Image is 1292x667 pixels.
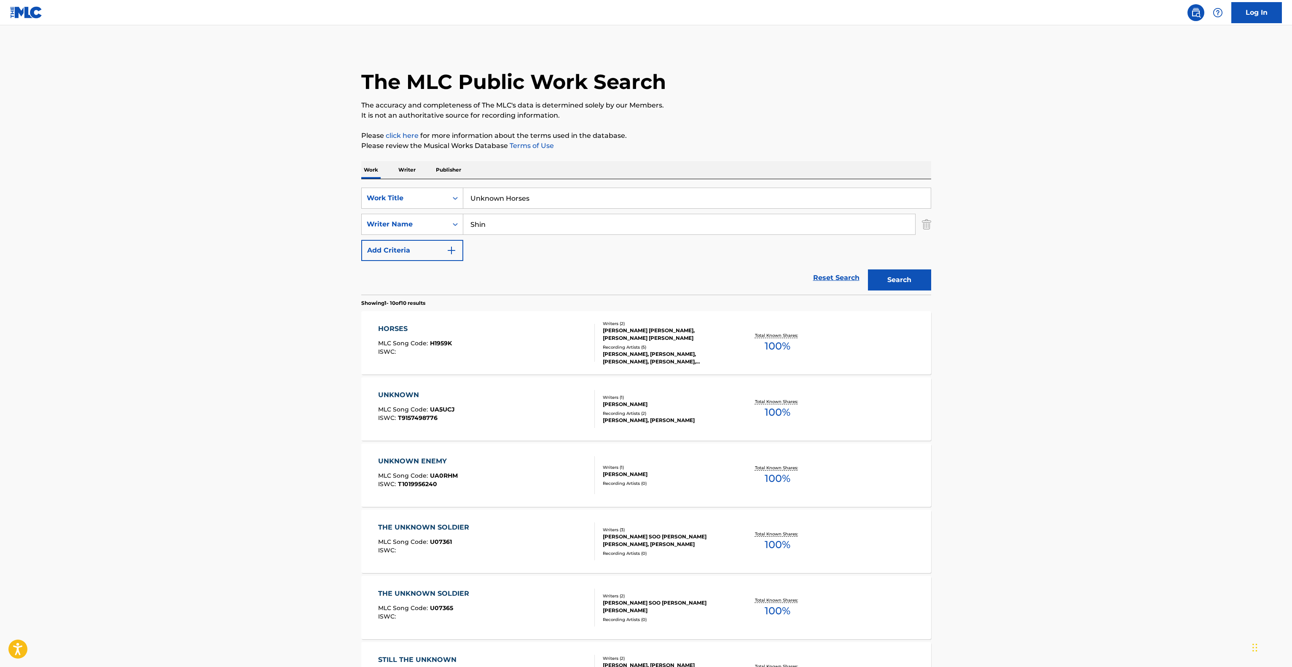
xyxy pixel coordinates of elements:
[361,100,931,110] p: The accuracy and completeness of The MLC's data is determined solely by our Members.
[386,132,419,140] a: click here
[378,522,473,533] div: THE UNKNOWN SOLDIER
[361,444,931,507] a: UNKNOWN ENEMYMLC Song Code:UA0RHMISWC:T1019956240Writers (1)[PERSON_NAME]Recording Artists (0)Tot...
[361,161,381,179] p: Work
[603,410,730,417] div: Recording Artists ( 2 )
[361,240,463,261] button: Add Criteria
[378,546,398,554] span: ISWC :
[378,390,455,400] div: UNKNOWN
[603,464,730,471] div: Writers ( 1 )
[765,537,790,552] span: 100 %
[361,188,931,295] form: Search Form
[1252,635,1257,660] div: Drag
[378,589,473,599] div: THE UNKNOWN SOLDIER
[603,599,730,614] div: [PERSON_NAME] SOO [PERSON_NAME] [PERSON_NAME]
[361,311,931,374] a: HORSESMLC Song Code:H1959KISWC:Writers (2)[PERSON_NAME] [PERSON_NAME], [PERSON_NAME] [PERSON_NAME...
[603,550,730,557] div: Recording Artists ( 0 )
[378,613,398,620] span: ISWC :
[603,327,730,342] div: [PERSON_NAME] [PERSON_NAME], [PERSON_NAME] [PERSON_NAME]
[430,406,455,413] span: UA5UCJ
[378,538,430,546] span: MLC Song Code :
[765,339,790,354] span: 100 %
[367,219,443,229] div: Writer Name
[868,269,931,290] button: Search
[603,417,730,424] div: [PERSON_NAME], [PERSON_NAME]
[361,299,425,307] p: Showing 1 - 10 of 10 results
[361,110,931,121] p: It is not an authoritative source for recording information.
[378,456,458,466] div: UNKNOWN ENEMY
[809,269,864,287] a: Reset Search
[922,214,931,235] img: Delete Criterion
[430,604,453,612] span: U07365
[765,471,790,486] span: 100 %
[1191,8,1201,18] img: search
[603,320,730,327] div: Writers ( 2 )
[361,377,931,441] a: UNKNOWNMLC Song Code:UA5UCJISWC:T9157498776Writers (1)[PERSON_NAME]Recording Artists (2)[PERSON_N...
[603,655,730,662] div: Writers ( 2 )
[367,193,443,203] div: Work Title
[361,69,666,94] h1: The MLC Public Work Search
[378,480,398,488] span: ISWC :
[1250,627,1292,667] iframe: Chat Widget
[603,394,730,401] div: Writers ( 1 )
[603,401,730,408] div: [PERSON_NAME]
[433,161,464,179] p: Publisher
[603,480,730,487] div: Recording Artists ( 0 )
[398,414,438,422] span: T9157498776
[1187,4,1204,21] a: Public Search
[1209,4,1226,21] div: Help
[430,472,458,479] span: UA0RHM
[430,339,452,347] span: H1959K
[755,398,800,405] p: Total Known Shares:
[378,406,430,413] span: MLC Song Code :
[378,348,398,355] span: ISWC :
[1231,2,1282,23] a: Log In
[755,465,800,471] p: Total Known Shares:
[398,480,437,488] span: T1019956240
[361,510,931,573] a: THE UNKNOWN SOLDIERMLC Song Code:U07361ISWC:Writers (3)[PERSON_NAME] SOO [PERSON_NAME] [PERSON_NA...
[361,131,931,141] p: Please for more information about the terms used in the database.
[603,593,730,599] div: Writers ( 2 )
[765,603,790,619] span: 100 %
[378,472,430,479] span: MLC Song Code :
[603,350,730,366] div: [PERSON_NAME], [PERSON_NAME], [PERSON_NAME], [PERSON_NAME], [PERSON_NAME]
[361,576,931,639] a: THE UNKNOWN SOLDIERMLC Song Code:U07365ISWC:Writers (2)[PERSON_NAME] SOO [PERSON_NAME] [PERSON_NA...
[1213,8,1223,18] img: help
[603,344,730,350] div: Recording Artists ( 5 )
[430,538,452,546] span: U07361
[603,616,730,623] div: Recording Artists ( 0 )
[361,141,931,151] p: Please review the Musical Works Database
[396,161,418,179] p: Writer
[10,6,43,19] img: MLC Logo
[603,533,730,548] div: [PERSON_NAME] SOO [PERSON_NAME] [PERSON_NAME], [PERSON_NAME]
[378,339,430,347] span: MLC Song Code :
[765,405,790,420] span: 100 %
[755,531,800,537] p: Total Known Shares:
[378,604,430,612] span: MLC Song Code :
[508,142,554,150] a: Terms of Use
[603,527,730,533] div: Writers ( 3 )
[378,324,452,334] div: HORSES
[755,597,800,603] p: Total Known Shares:
[378,414,398,422] span: ISWC :
[446,245,457,256] img: 9d2ae6d4665cec9f34b9.svg
[603,471,730,478] div: [PERSON_NAME]
[755,332,800,339] p: Total Known Shares:
[378,655,461,665] div: STILL THE UNKNOWN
